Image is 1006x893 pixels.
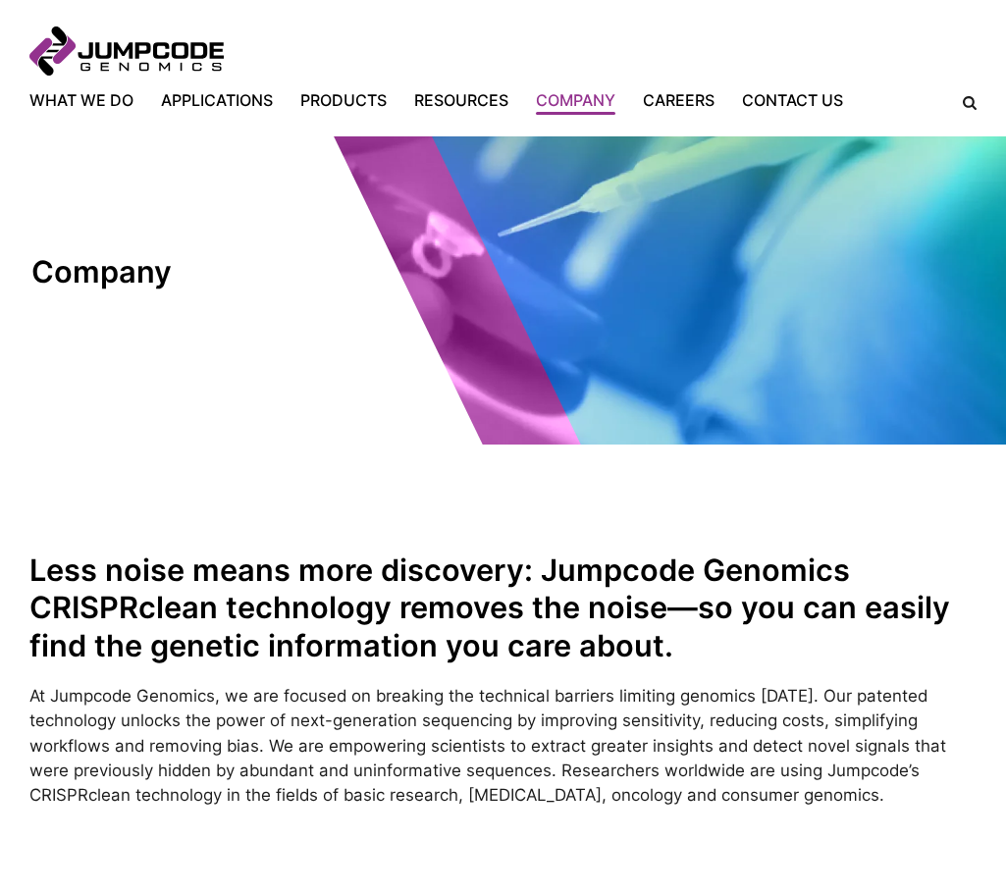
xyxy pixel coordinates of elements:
[29,88,147,112] a: What We Do
[29,88,949,112] nav: Primary Navigation
[522,88,629,112] a: Company
[29,552,950,663] strong: Less noise means more discovery: Jumpcode Genomics CRISPRclean technology removes the noise—so yo...
[949,96,977,110] label: Search the site.
[400,88,522,112] a: Resources
[29,684,977,809] p: At Jumpcode Genomics, we are focused on breaking the technical barriers limiting genomics [DATE]....
[147,88,287,112] a: Applications
[287,88,400,112] a: Products
[629,88,728,112] a: Careers
[728,88,857,112] a: Contact Us
[31,253,360,290] h1: Company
